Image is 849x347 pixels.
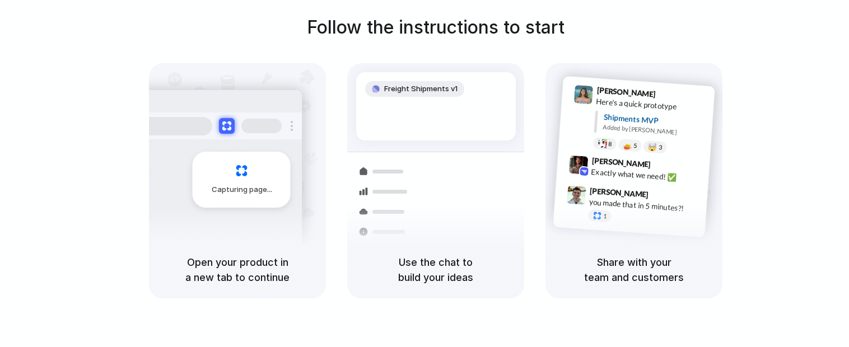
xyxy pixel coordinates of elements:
h5: Share with your team and customers [559,255,709,285]
span: 5 [633,143,637,149]
h5: Use the chat to build your ideas [361,255,511,285]
h1: Follow the instructions to start [307,14,565,41]
span: 1 [603,213,607,219]
span: Freight Shipments v1 [384,83,458,95]
span: 3 [659,144,663,151]
div: 🤯 [648,143,657,151]
div: Shipments MVP [603,111,707,130]
span: 9:41 AM [659,90,682,103]
div: Added by [PERSON_NAME] [603,123,706,139]
span: [PERSON_NAME] [591,154,651,171]
div: you made that in 5 minutes?! [589,196,701,215]
span: Capturing page [212,184,274,195]
span: 9:42 AM [654,160,677,173]
span: [PERSON_NAME] [590,185,649,201]
h5: Open your product in a new tab to continue [162,255,312,285]
div: Here's a quick prototype [596,96,708,115]
span: 8 [608,141,612,147]
span: 9:47 AM [652,190,675,203]
div: Exactly what we need! ✅ [591,166,703,185]
span: [PERSON_NAME] [596,84,656,100]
